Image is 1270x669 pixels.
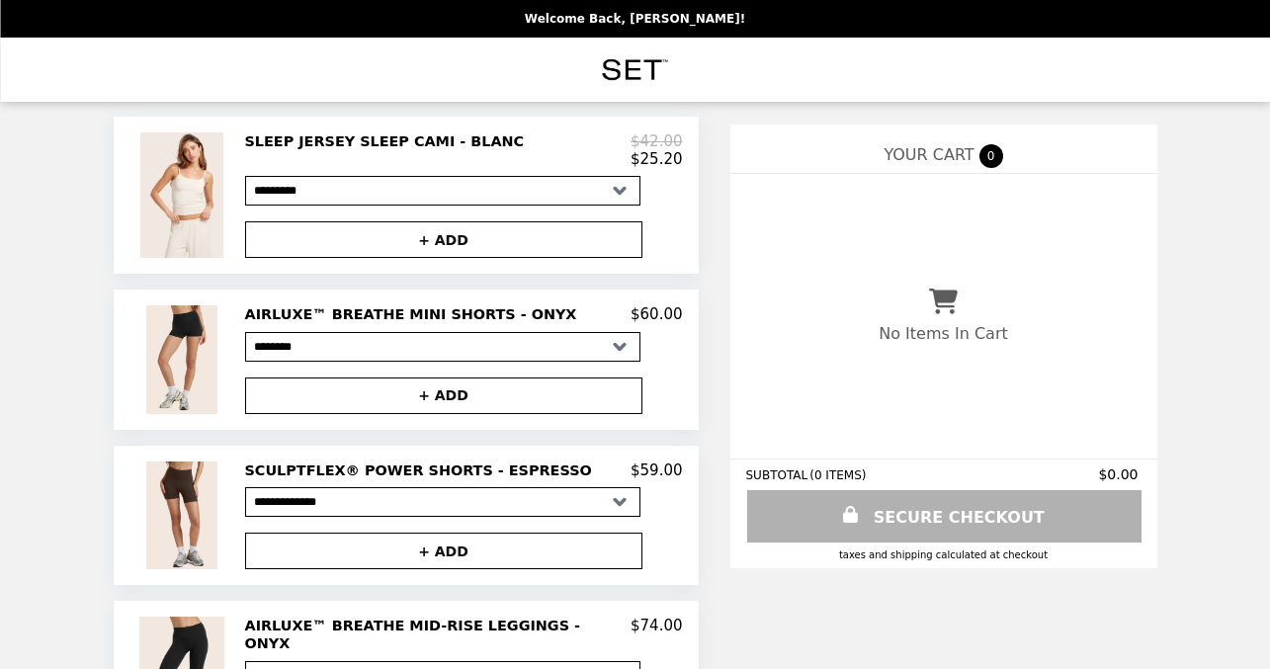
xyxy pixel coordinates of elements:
h2: SLEEP JERSEY SLEEP CAMI - BLANC [245,132,533,150]
p: $59.00 [631,461,683,479]
button: + ADD [245,377,642,414]
h2: SCULPTFLEX® POWER SHORTS - ESPRESSO [245,461,600,479]
span: YOUR CART [884,145,974,164]
span: SUBTOTAL [746,468,810,482]
span: 0 [979,144,1003,168]
div: Taxes and Shipping calculated at checkout [746,549,1142,560]
select: Select a product variant [245,176,640,206]
p: Welcome Back, [PERSON_NAME]! [525,12,745,26]
h2: AIRLUXE™ BREATHE MID-RISE LEGGINGS - ONYX [245,617,632,653]
p: $60.00 [631,305,683,323]
button: + ADD [245,221,642,258]
img: SLEEP JERSEY SLEEP CAMI - BLANC [140,132,229,258]
p: $25.20 [631,150,683,168]
button: + ADD [245,533,642,569]
h2: AIRLUXE™ BREATHE MINI SHORTS - ONYX [245,305,585,323]
img: SCULPTFLEX® POWER SHORTS - ESPRESSO [146,461,223,569]
span: ( 0 ITEMS ) [809,468,866,482]
p: $42.00 [631,132,683,150]
select: Select a product variant [245,487,640,517]
p: $74.00 [631,617,683,653]
span: $0.00 [1098,466,1141,482]
img: Brand Logo [592,49,678,90]
img: AIRLUXE™ BREATHE MINI SHORTS - ONYX [146,305,223,413]
select: Select a product variant [245,332,640,362]
p: No Items In Cart [879,324,1007,343]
